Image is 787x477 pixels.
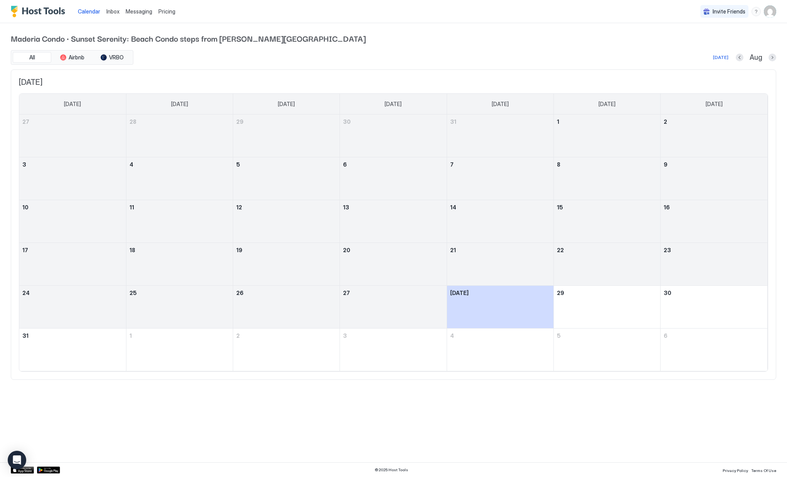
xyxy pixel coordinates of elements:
[19,200,126,214] a: August 10, 2025
[447,200,553,243] td: August 14, 2025
[664,161,668,168] span: 9
[557,204,563,211] span: 15
[750,53,762,62] span: Aug
[661,286,767,329] td: August 30, 2025
[340,243,447,286] td: August 20, 2025
[661,200,767,243] td: August 16, 2025
[557,247,564,253] span: 22
[236,290,244,296] span: 26
[343,290,350,296] span: 27
[553,286,660,329] td: August 29, 2025
[340,329,447,371] td: September 3, 2025
[447,243,553,286] td: August 21, 2025
[484,94,516,115] a: Thursday
[450,290,469,296] span: [DATE]
[340,243,446,257] a: August 20, 2025
[340,329,446,343] a: September 3, 2025
[661,329,767,371] td: September 6, 2025
[343,161,347,168] span: 6
[752,7,761,16] div: menu
[106,8,119,15] span: Inbox
[343,118,351,125] span: 30
[723,466,748,474] a: Privacy Policy
[712,53,730,62] button: [DATE]
[278,101,295,108] span: [DATE]
[557,290,564,296] span: 29
[236,161,240,168] span: 5
[557,161,560,168] span: 8
[233,286,340,329] td: August 26, 2025
[22,161,26,168] span: 3
[233,243,340,286] td: August 19, 2025
[447,329,553,371] td: September 4, 2025
[553,157,660,200] td: August 8, 2025
[751,468,776,473] span: Terms Of Use
[553,115,660,157] td: August 1, 2025
[11,467,34,474] a: App Store
[11,6,69,17] div: Host Tools Logo
[664,204,670,211] span: 16
[19,78,768,87] span: [DATE]
[661,200,767,214] a: August 16, 2025
[11,32,776,44] span: Maderia Condo · Sunset Serenity: Beach Condo steps from [PERSON_NAME][GEOGRAPHIC_DATA]
[664,247,671,253] span: 23
[343,204,349,211] span: 13
[450,118,456,125] span: 31
[343,247,350,253] span: 20
[447,115,553,129] a: July 31, 2025
[557,332,561,339] span: 5
[64,101,81,108] span: [DATE]
[126,157,233,172] a: August 4, 2025
[736,54,743,61] button: Previous month
[343,332,347,339] span: 3
[450,204,456,211] span: 14
[698,94,730,115] a: Saturday
[129,118,136,125] span: 28
[53,52,91,63] button: Airbnb
[126,329,233,343] a: September 1, 2025
[8,451,26,469] div: Open Intercom Messenger
[37,467,60,474] a: Google Play Store
[233,115,340,157] td: July 29, 2025
[126,243,233,257] a: August 18, 2025
[591,94,623,115] a: Friday
[163,94,196,115] a: Monday
[236,332,240,339] span: 2
[129,290,137,296] span: 25
[661,157,767,172] a: August 9, 2025
[554,243,660,257] a: August 22, 2025
[340,286,447,329] td: August 27, 2025
[236,204,242,211] span: 12
[340,157,446,172] a: August 6, 2025
[340,200,447,243] td: August 13, 2025
[126,200,233,214] a: August 11, 2025
[554,157,660,172] a: August 8, 2025
[22,118,29,125] span: 27
[158,8,175,15] span: Pricing
[233,243,340,257] a: August 19, 2025
[661,115,767,129] a: August 2, 2025
[233,200,340,243] td: August 12, 2025
[447,157,553,172] a: August 7, 2025
[340,286,446,300] a: August 27, 2025
[19,286,126,300] a: August 24, 2025
[664,118,667,125] span: 2
[126,7,152,15] a: Messaging
[447,286,553,300] a: August 28, 2025
[78,7,100,15] a: Calendar
[22,290,30,296] span: 24
[661,157,767,200] td: August 9, 2025
[19,329,126,343] a: August 31, 2025
[69,54,84,61] span: Airbnb
[661,286,767,300] a: August 30, 2025
[340,115,446,129] a: July 30, 2025
[22,204,29,211] span: 10
[385,101,402,108] span: [DATE]
[236,247,242,253] span: 19
[554,329,660,343] a: September 5, 2025
[599,101,615,108] span: [DATE]
[664,332,668,339] span: 6
[19,157,126,200] td: August 3, 2025
[233,157,340,200] td: August 5, 2025
[447,115,553,157] td: July 31, 2025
